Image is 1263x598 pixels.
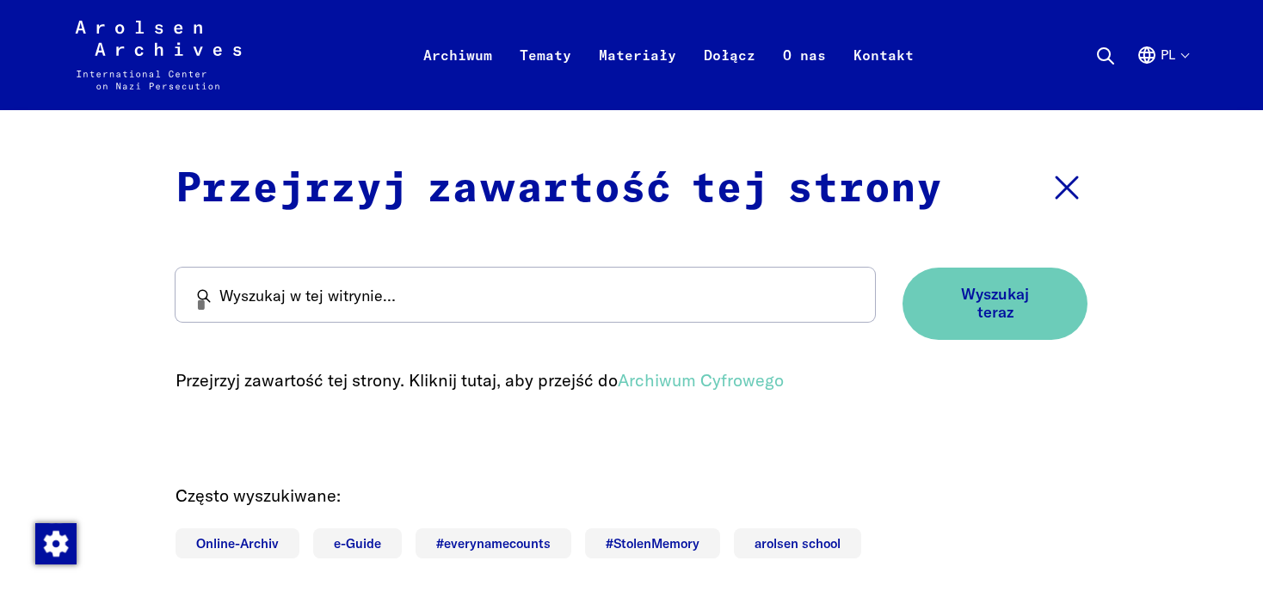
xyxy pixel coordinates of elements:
[416,528,571,558] a: #everynamecounts
[506,41,585,110] a: Tematy
[176,483,1087,509] p: Często wyszukiwane:
[176,367,1087,393] p: Przejrzyj zawartość tej strony. Kliknij tutaj, aby przejść do
[690,41,769,110] a: Dołącz
[734,528,861,558] a: arolsen school
[585,528,720,558] a: #StolenMemory
[176,158,942,220] p: Przejrzyj zawartość tej strony
[410,21,927,89] nav: Podstawowy
[618,369,784,391] a: Archiwum Cyfrowego
[769,41,840,110] a: O nas
[585,41,690,110] a: Materiały
[176,528,299,558] a: Online-Archiv
[410,41,506,110] a: Archiwum
[840,41,927,110] a: Kontakt
[944,286,1046,321] span: Wyszukaj teraz
[313,528,402,558] a: e-Guide
[903,268,1087,339] button: Wyszukaj teraz
[35,523,77,564] img: Zmienić zgodę
[1137,45,1188,107] button: Polski, wybór języka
